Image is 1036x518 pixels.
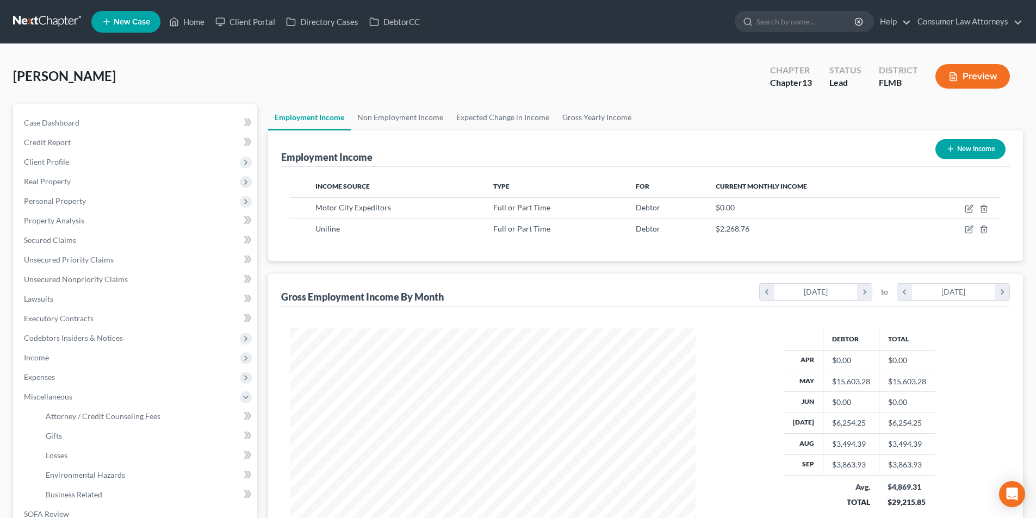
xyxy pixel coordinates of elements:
[935,139,1006,159] button: New Income
[24,392,72,401] span: Miscellaneous
[770,64,812,77] div: Chapter
[832,497,870,508] div: TOTAL
[15,289,257,309] a: Lawsuits
[15,250,257,270] a: Unsecured Priority Claims
[15,309,257,328] a: Executory Contracts
[829,77,861,89] div: Lead
[716,203,735,212] span: $0.00
[636,224,660,233] span: Debtor
[493,224,550,233] span: Full or Part Time
[15,133,257,152] a: Credit Report
[281,12,364,32] a: Directory Cases
[351,104,450,130] a: Non Employment Income
[881,286,888,297] span: to
[879,350,935,371] td: $0.00
[37,485,257,504] a: Business Related
[636,182,649,190] span: For
[24,314,94,323] span: Executory Contracts
[281,290,444,303] div: Gross Employment Income By Month
[832,417,870,428] div: $6,254.25
[802,77,812,88] span: 13
[879,328,935,350] th: Total
[829,64,861,77] div: Status
[493,182,510,190] span: Type
[114,18,150,26] span: New Case
[879,77,918,89] div: FLMB
[315,224,340,233] span: Uniline
[832,439,870,450] div: $3,494.39
[879,392,935,413] td: $0.00
[37,465,257,485] a: Environmental Hazards
[24,333,123,342] span: Codebtors Insiders & Notices
[832,397,870,408] div: $0.00
[315,203,391,212] span: Motor City Expeditors
[897,284,912,300] i: chevron_left
[879,371,935,391] td: $15,603.28
[832,482,870,492] div: Avg.
[879,64,918,77] div: District
[24,216,84,225] span: Property Analysis
[832,459,870,470] div: $3,863.93
[46,490,102,499] span: Business Related
[315,182,370,190] span: Income Source
[24,196,86,205] span: Personal Property
[784,413,823,433] th: [DATE]
[995,284,1009,300] i: chevron_right
[24,177,71,186] span: Real Property
[164,12,210,32] a: Home
[24,138,71,147] span: Credit Report
[24,353,49,362] span: Income
[784,454,823,475] th: Sep
[556,104,638,130] a: Gross Yearly Income
[281,151,373,164] div: Employment Income
[888,482,926,492] div: $4,869.31
[756,11,856,32] input: Search by name...
[24,255,114,264] span: Unsecured Priority Claims
[823,328,879,350] th: Debtor
[879,413,935,433] td: $6,254.25
[450,104,556,130] a: Expected Change in Income
[46,451,67,460] span: Losses
[912,284,995,300] div: [DATE]
[760,284,774,300] i: chevron_left
[912,12,1022,32] a: Consumer Law Attorneys
[37,446,257,465] a: Losses
[784,434,823,454] th: Aug
[784,350,823,371] th: Apr
[24,274,128,284] span: Unsecured Nonpriority Claims
[13,68,116,84] span: [PERSON_NAME]
[24,235,76,245] span: Secured Claims
[636,203,660,212] span: Debtor
[268,104,351,130] a: Employment Income
[879,434,935,454] td: $3,494.39
[879,454,935,475] td: $3,863.93
[999,481,1025,507] div: Open Intercom Messenger
[935,64,1010,89] button: Preview
[770,77,812,89] div: Chapter
[15,113,257,133] a: Case Dashboard
[364,12,425,32] a: DebtorCC
[832,355,870,366] div: $0.00
[46,470,125,479] span: Environmental Hazards
[210,12,281,32] a: Client Portal
[15,270,257,289] a: Unsecured Nonpriority Claims
[24,372,55,382] span: Expenses
[784,371,823,391] th: May
[784,392,823,413] th: Jun
[493,203,550,212] span: Full or Part Time
[774,284,858,300] div: [DATE]
[15,211,257,230] a: Property Analysis
[832,376,870,387] div: $15,603.28
[716,182,807,190] span: Current Monthly Income
[888,497,926,508] div: $29,215.85
[24,157,69,166] span: Client Profile
[37,407,257,426] a: Attorney / Credit Counseling Fees
[24,118,79,127] span: Case Dashboard
[716,224,749,233] span: $2,268.76
[46,411,160,421] span: Attorney / Credit Counseling Fees
[874,12,911,32] a: Help
[37,426,257,446] a: Gifts
[46,431,62,440] span: Gifts
[24,294,53,303] span: Lawsuits
[15,230,257,250] a: Secured Claims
